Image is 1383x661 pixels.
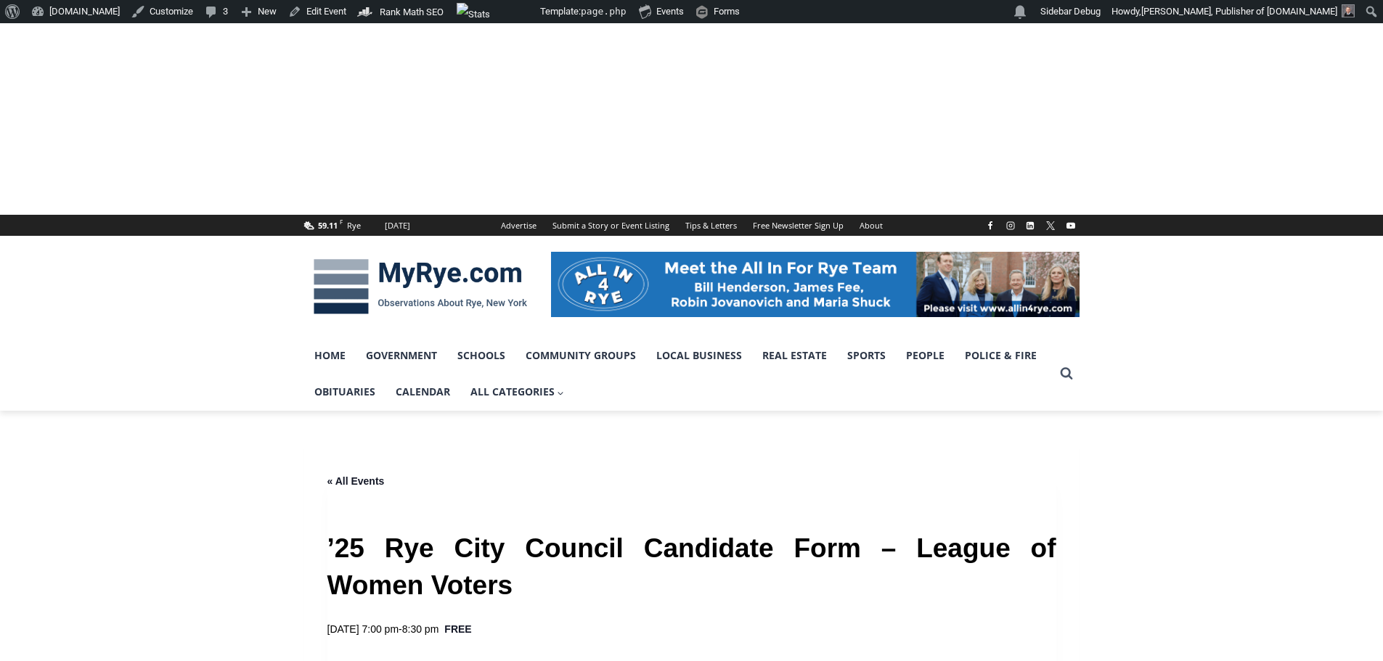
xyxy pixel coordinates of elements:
[304,374,385,410] a: Obituaries
[551,252,1080,317] img: All in for Rye
[515,337,646,374] a: Community Groups
[327,530,1056,604] h1: ’25 Rye City Council Candidate Form – League of Women Voters
[460,374,575,410] a: All Categories
[304,337,356,374] a: Home
[646,337,752,374] a: Local Business
[896,337,955,374] a: People
[340,218,343,226] span: F
[1002,217,1019,234] a: Instagram
[1141,6,1337,17] span: [PERSON_NAME], Publisher of [DOMAIN_NAME]
[385,219,410,232] div: [DATE]
[852,215,891,236] a: About
[380,7,444,17] span: Rank Math SEO
[1062,217,1080,234] a: YouTube
[752,337,837,374] a: Real Estate
[327,475,385,487] a: « All Events
[1042,217,1059,234] a: X
[837,337,896,374] a: Sports
[581,6,627,17] span: page.php
[982,217,999,234] a: Facebook
[385,374,460,410] a: Calendar
[493,215,544,236] a: Advertise
[402,623,439,635] span: 8:30 pm
[347,219,361,232] div: Rye
[745,215,852,236] a: Free Newsletter Sign Up
[304,249,537,324] img: MyRye.com
[318,220,338,231] span: 59.11
[1021,217,1039,234] a: Linkedin
[447,337,515,374] a: Schools
[677,215,745,236] a: Tips & Letters
[327,621,439,638] h2: -
[444,621,471,638] span: Free
[457,3,538,20] img: Views over 48 hours. Click for more Jetpack Stats.
[304,337,1053,411] nav: Primary Navigation
[470,384,565,400] span: All Categories
[327,623,399,635] span: [DATE] 7:00 pm
[493,215,891,236] nav: Secondary Navigation
[1053,361,1080,387] button: View Search Form
[955,337,1047,374] a: Police & Fire
[356,337,447,374] a: Government
[544,215,677,236] a: Submit a Story or Event Listing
